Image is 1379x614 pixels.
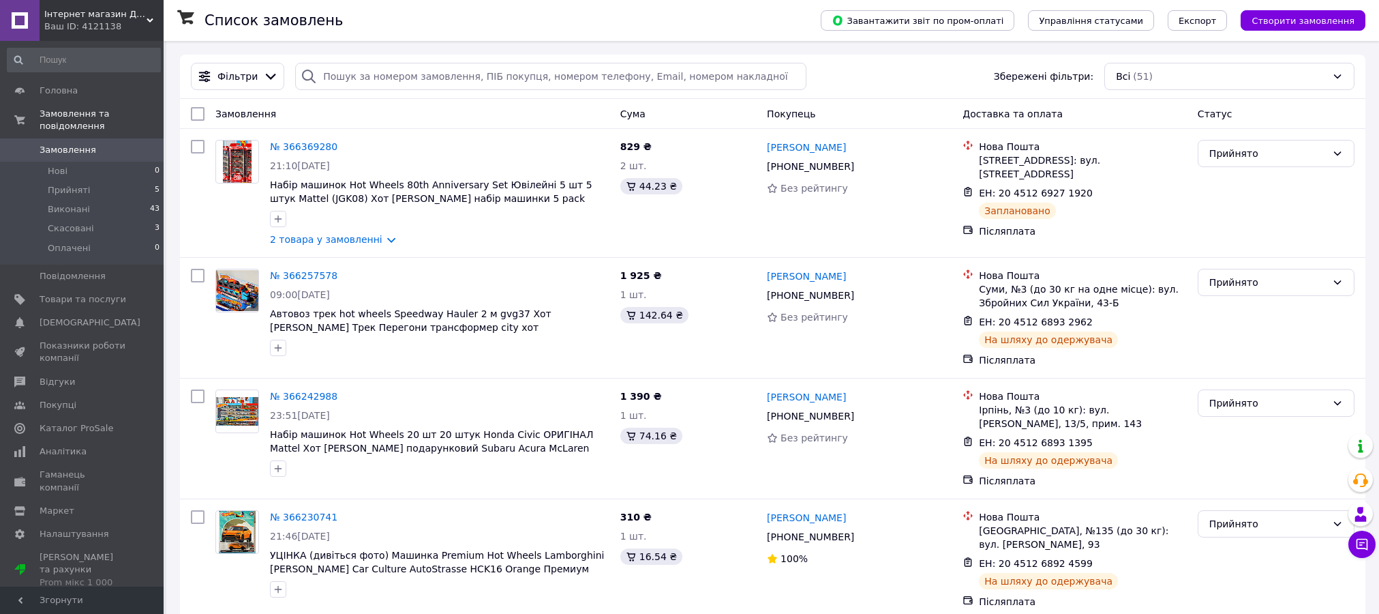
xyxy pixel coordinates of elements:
[40,445,87,458] span: Аналітика
[620,531,647,542] span: 1 шт.
[270,289,330,300] span: 09:00[DATE]
[832,14,1003,27] span: Завантажити звіт по пром-оплаті
[1209,275,1327,290] div: Прийнято
[40,293,126,306] span: Товари та послуги
[48,222,94,235] span: Скасовані
[44,8,147,20] span: Інтернет магазин Дитячі Історії
[40,108,164,132] span: Замовлення та повідомлення
[764,407,857,426] div: [PHONE_NUMBER]
[979,573,1118,589] div: На шляху до одержувача
[295,63,806,90] input: Пошук за номером замовлення, ПІБ покупця, номером телефону, Email, номером накладної
[979,474,1187,488] div: Післяплата
[215,269,259,312] a: Фото товару
[620,410,647,421] span: 1 шт.
[620,141,652,152] span: 829 ₴
[270,179,592,218] span: Набір машинок Hot Wheels 80th Anniversary Set Ювілейні 5 шт 5 штук Mattel (JGK08) Хот [PERSON_NAM...
[1039,16,1143,26] span: Управління статусами
[767,269,846,283] a: [PERSON_NAME]
[1133,71,1153,82] span: (51)
[40,340,126,364] span: Показники роботи компанії
[155,242,160,254] span: 0
[1198,108,1232,119] span: Статус
[270,550,605,588] a: УЦІНКА (дивіться фото) Машинка Premium Hot Wheels Lamborghini [PERSON_NAME] Car Culture AutoStras...
[1209,396,1327,411] div: Прийнято
[979,437,1093,448] span: ЕН: 20 4512 6893 1395
[48,203,90,216] span: Виконані
[979,403,1187,430] div: Ірпінь, №3 (до 10 кг): вул. [PERSON_NAME], 13/5, прим. 143
[620,289,647,300] span: 1 шт.
[48,165,67,177] span: Нові
[620,307,688,323] div: 142.64 ₴
[7,48,161,72] input: Пошук
[40,144,96,156] span: Замовлення
[620,160,647,171] span: 2 шт.
[1179,16,1217,26] span: Експорт
[40,551,126,589] span: [PERSON_NAME] та рахунки
[155,222,160,235] span: 3
[270,410,330,421] span: 23:51[DATE]
[270,234,382,245] a: 2 товара у замовленні
[620,391,662,402] span: 1 390 ₴
[270,429,593,467] span: Набір машинок Hot Wheels 20 шт 20 штук Honda Civic ОРИГІНАЛ Mattel Хот [PERSON_NAME] подарунковий...
[1028,10,1154,31] button: Управління статусами
[767,141,846,154] a: [PERSON_NAME]
[150,203,160,216] span: 43
[979,140,1187,153] div: Нова Пошта
[155,184,160,196] span: 5
[620,428,682,444] div: 74.16 ₴
[979,558,1093,569] span: ЕН: 20 4512 6892 4599
[620,270,662,281] span: 1 925 ₴
[1241,10,1365,31] button: Створити замовлення
[215,390,259,433] a: Фото товару
[270,308,551,347] a: Автовоз трек hot wheels Speedway Hauler 2 м gvg37 Хот [PERSON_NAME] Трек Перегони трансформер cit...
[620,178,682,194] div: 44.23 ₴
[270,270,337,281] a: № 366257578
[270,160,330,171] span: 21:10[DATE]
[979,153,1187,181] div: [STREET_ADDRESS]: вул. [STREET_ADDRESS]
[40,505,74,517] span: Маркет
[764,157,857,176] div: [PHONE_NUMBER]
[767,108,815,119] span: Покупець
[979,269,1187,282] div: Нова Пошта
[1209,516,1327,531] div: Прийнято
[270,391,337,402] a: № 366242988
[40,528,109,540] span: Налаштування
[979,353,1187,367] div: Післяплата
[764,527,857,546] div: [PHONE_NUMBER]
[764,286,857,305] div: [PHONE_NUMBER]
[44,20,164,33] div: Ваш ID: 4121138
[781,433,848,443] span: Без рейтингу
[40,469,126,493] span: Гаманець компанії
[1116,70,1130,83] span: Всі
[216,397,258,425] img: Фото товару
[270,531,330,542] span: 21:46[DATE]
[40,376,75,388] span: Відгуки
[1348,531,1376,558] button: Чат з покупцем
[979,595,1187,609] div: Післяплата
[979,282,1187,310] div: Суми, №3 (до 30 кг на одне місце): вул. Збройних Сил України, 43-Б
[781,553,808,564] span: 100%
[979,390,1187,403] div: Нова Пошта
[40,399,76,411] span: Покупці
[620,549,682,565] div: 16.54 ₴
[40,422,113,435] span: Каталог ProSale
[204,12,343,29] h1: Список замовлень
[1227,14,1365,25] a: Створити замовлення
[1252,16,1354,26] span: Створити замовлення
[979,524,1187,551] div: [GEOGRAPHIC_DATA], №135 (до 30 кг): вул. [PERSON_NAME], 93
[155,165,160,177] span: 0
[979,224,1187,238] div: Післяплата
[215,108,276,119] span: Замовлення
[219,511,255,553] img: Фото товару
[40,576,126,589] div: Prom мікс 1 000
[620,108,646,119] span: Cума
[620,512,652,523] span: 310 ₴
[270,141,337,152] a: № 366369280
[979,510,1187,524] div: Нова Пошта
[40,270,106,282] span: Повідомлення
[767,511,846,525] a: [PERSON_NAME]
[994,70,1093,83] span: Збережені фільтри:
[215,510,259,554] a: Фото товару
